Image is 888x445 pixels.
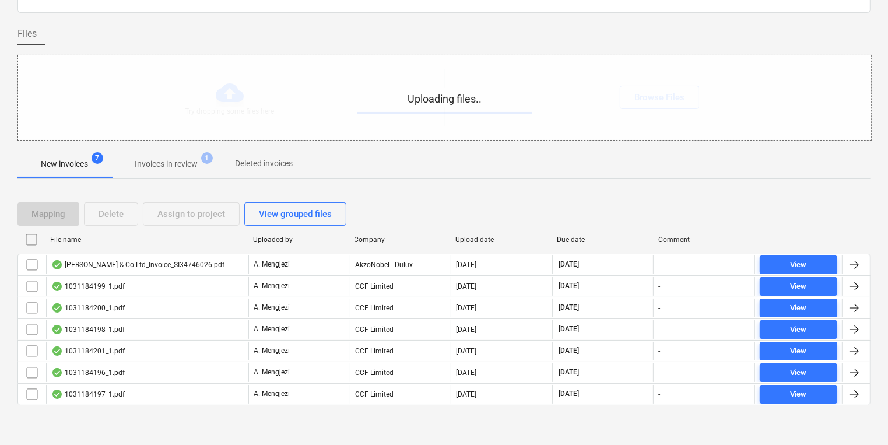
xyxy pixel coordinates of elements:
div: OCR finished [51,325,63,334]
div: - [658,347,660,355]
div: View [791,366,807,380]
div: Comment [658,236,750,244]
div: [PERSON_NAME] & Co Ltd_Invoice_SI34746026.pdf [51,260,224,269]
span: [DATE] [557,346,580,356]
div: OCR finished [51,303,63,313]
p: A. Mengjezi [254,324,290,334]
p: A. Mengjezi [254,303,290,313]
button: View grouped files [244,202,346,226]
div: 1031184196_1.pdf [51,368,125,377]
div: File name [50,236,244,244]
button: View [760,363,837,382]
p: New invoices [41,158,88,170]
div: Due date [557,236,649,244]
div: - [658,304,660,312]
iframe: Chat Widget [830,389,888,445]
div: View [791,302,807,315]
div: View [791,345,807,358]
div: [DATE] [456,282,476,290]
p: Deleted invoices [235,157,293,170]
div: View grouped files [259,206,332,222]
div: CCF Limited [350,299,451,317]
div: Uploaded by [253,236,345,244]
div: View [791,388,807,401]
div: CCF Limited [350,342,451,360]
div: View [791,258,807,272]
span: [DATE] [557,303,580,313]
div: - [658,390,660,398]
div: OCR finished [51,346,63,356]
div: OCR finished [51,282,63,291]
div: View [791,280,807,293]
span: Files [17,27,37,41]
div: OCR finished [51,260,63,269]
span: 1 [201,152,213,164]
button: View [760,255,837,274]
p: A. Mengjezi [254,281,290,291]
button: View [760,299,837,317]
p: A. Mengjezi [254,260,290,269]
p: A. Mengjezi [254,346,290,356]
div: OCR finished [51,390,63,399]
span: [DATE] [557,260,580,269]
p: Invoices in review [135,158,198,170]
div: [DATE] [456,347,476,355]
div: 1031184200_1.pdf [51,303,125,313]
div: [DATE] [456,325,476,334]
div: 1031184201_1.pdf [51,346,125,356]
div: AkzoNobel - Dulux [350,255,451,274]
span: 7 [92,152,103,164]
div: Company [355,236,447,244]
span: [DATE] [557,367,580,377]
p: Uploading files.. [357,92,532,106]
div: [DATE] [456,261,476,269]
div: 1031184198_1.pdf [51,325,125,334]
button: View [760,385,837,404]
button: View [760,342,837,360]
div: CCF Limited [350,363,451,382]
button: View [760,320,837,339]
div: Upload date [455,236,547,244]
div: CCF Limited [350,277,451,296]
div: CCF Limited [350,385,451,404]
div: [DATE] [456,304,476,312]
p: A. Mengjezi [254,367,290,377]
span: [DATE] [557,389,580,399]
div: - [658,325,660,334]
div: [DATE] [456,390,476,398]
div: View [791,323,807,337]
span: [DATE] [557,281,580,291]
div: [DATE] [456,369,476,377]
div: - [658,282,660,290]
div: - [658,261,660,269]
div: 1031184197_1.pdf [51,390,125,399]
div: 1031184199_1.pdf [51,282,125,291]
button: View [760,277,837,296]
div: CCF Limited [350,320,451,339]
div: OCR finished [51,368,63,377]
div: Uploading files..Try dropping some files hereorBrowse Files [17,55,872,141]
span: [DATE] [557,324,580,334]
p: A. Mengjezi [254,389,290,399]
div: - [658,369,660,377]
